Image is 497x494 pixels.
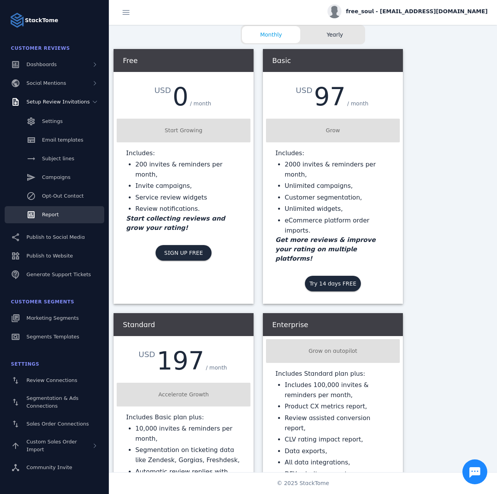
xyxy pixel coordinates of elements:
a: Segmentation & Ads Connections [5,391,104,414]
span: Opt-Out Contact [42,193,84,199]
li: eCommerce platform order imports. [285,215,390,235]
li: All data integrations, [285,457,390,468]
li: Unlimited campaigns, [285,181,390,191]
li: Automatic review replies with ChatGPT AI, [135,467,241,487]
span: Try 14 days FREE [310,281,357,286]
span: Customer Reviews [11,46,70,51]
div: USD [296,84,314,96]
span: Email templates [42,137,83,143]
span: Marketing Segments [26,315,79,321]
span: Campaigns [42,174,70,180]
div: Grow [269,126,397,135]
p: Includes Standard plan plus: [275,369,390,378]
button: Try 14 days FREE [305,276,361,291]
a: Opt-Out Contact [5,187,104,205]
li: Data exports, [285,446,390,456]
span: Setup Review Invitations [26,99,90,105]
a: Generate Support Tickets [5,266,104,283]
li: 2000 invites & reminders per month, [285,159,390,179]
li: Segmentation on ticketing data like Zendesk, Gorgias, Freshdesk, [135,445,241,465]
li: 10,000 invites & reminders per month, [135,424,241,443]
li: Customer segmentation, [285,193,390,203]
a: Segments Templates [5,328,104,345]
em: Get more reviews & improve your rating on multiple platforms! [275,236,376,262]
div: 197 [157,349,204,373]
span: Monthly [242,31,300,39]
img: profile.jpg [327,4,341,18]
p: Includes: [126,149,241,158]
strong: StackTome [25,16,58,25]
a: Community Invite [5,459,104,476]
span: Custom Sales Order Import [26,439,77,452]
span: Sales Order Connections [26,421,89,427]
span: Publish to Social Media [26,234,85,240]
p: Includes: [275,149,390,158]
span: Dashboards [26,61,57,67]
li: Review assisted conversion report, [285,413,390,433]
a: Publish to Social Media [5,229,104,246]
span: Social Mentions [26,80,66,86]
span: Standard [123,321,155,329]
span: Basic [272,56,291,65]
span: Free [123,56,138,65]
li: DFY priority support. [285,469,390,479]
li: Product CX metrics report, [285,401,390,412]
div: 97 [314,84,345,109]
span: Generate Support Tickets [26,272,91,277]
div: / month [188,98,213,109]
p: Includes Basic plan plus: [126,413,241,422]
li: CLV rating impact report, [285,434,390,445]
a: Subject lines [5,150,104,167]
li: Service review widgets [135,193,241,203]
div: USD [138,349,157,360]
span: Segments Templates [26,334,79,340]
a: Report [5,206,104,223]
a: Email templates [5,131,104,149]
div: USD [154,84,173,96]
div: 0 [173,84,189,109]
span: Settings [11,361,39,367]
span: SIGN UP FREE [164,250,203,256]
span: © 2025 StackTome [277,479,329,487]
div: Start Growing [120,126,247,135]
em: Start collecting reviews and grow your rating! [126,215,225,231]
a: Publish to Website [5,247,104,265]
span: Customer Segments [11,299,74,305]
a: Review Connections [5,372,104,389]
li: Invite campaigns, [135,181,241,191]
li: Review notifications. [135,204,241,214]
span: Segmentation & Ads Connections [26,395,79,409]
button: free_soul - [EMAIL_ADDRESS][DOMAIN_NAME] [327,4,488,18]
a: Sales Order Connections [5,415,104,433]
a: Settings [5,113,104,130]
a: Marketing Segments [5,310,104,327]
div: / month [346,98,370,109]
span: Report [42,212,59,217]
li: Includes 100,000 invites & reminders per month, [285,380,390,400]
li: 200 invites & reminders per month, [135,159,241,179]
div: Grow on autopilot [269,347,397,355]
a: Campaigns [5,169,104,186]
button: SIGN UP FREE [156,245,212,261]
span: Community Invite [26,464,72,470]
li: Unlimited widgets, [285,204,390,214]
img: Logo image [9,12,25,28]
span: Yearly [306,31,364,39]
div: Accelerate Growth [120,391,247,399]
span: Publish to Website [26,253,73,259]
div: / month [204,362,229,373]
span: Settings [42,118,63,124]
span: Review Connections [26,377,77,383]
span: Subject lines [42,156,74,161]
span: free_soul - [EMAIL_ADDRESS][DOMAIN_NAME] [346,7,488,16]
span: Enterprise [272,321,308,329]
